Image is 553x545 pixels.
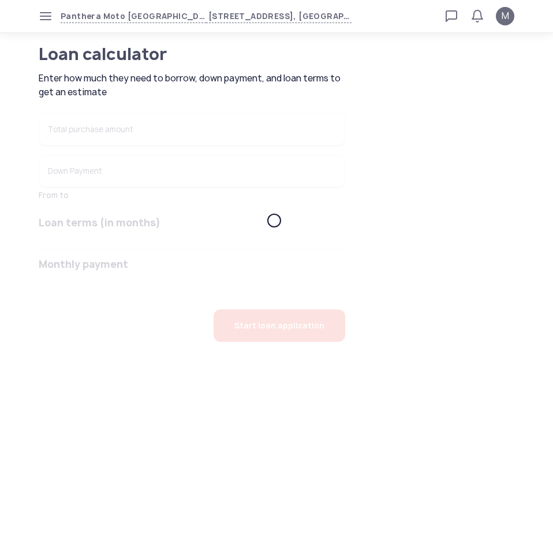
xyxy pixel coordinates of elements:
[502,9,509,23] span: M
[61,10,206,23] span: Panthera Moto [GEOGRAPHIC_DATA]
[39,72,348,99] span: Enter how much they need to borrow, down payment, and loan terms to get an estimate
[39,46,307,62] h1: Loan calculator
[496,7,514,25] button: M
[61,10,352,23] button: Panthera Moto [GEOGRAPHIC_DATA][STREET_ADDRESS], [GEOGRAPHIC_DATA] ([GEOGRAPHIC_DATA]), [GEOGRAPH...
[206,10,352,23] span: [STREET_ADDRESS], [GEOGRAPHIC_DATA] ([GEOGRAPHIC_DATA]), [GEOGRAPHIC_DATA], [GEOGRAPHIC_DATA]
